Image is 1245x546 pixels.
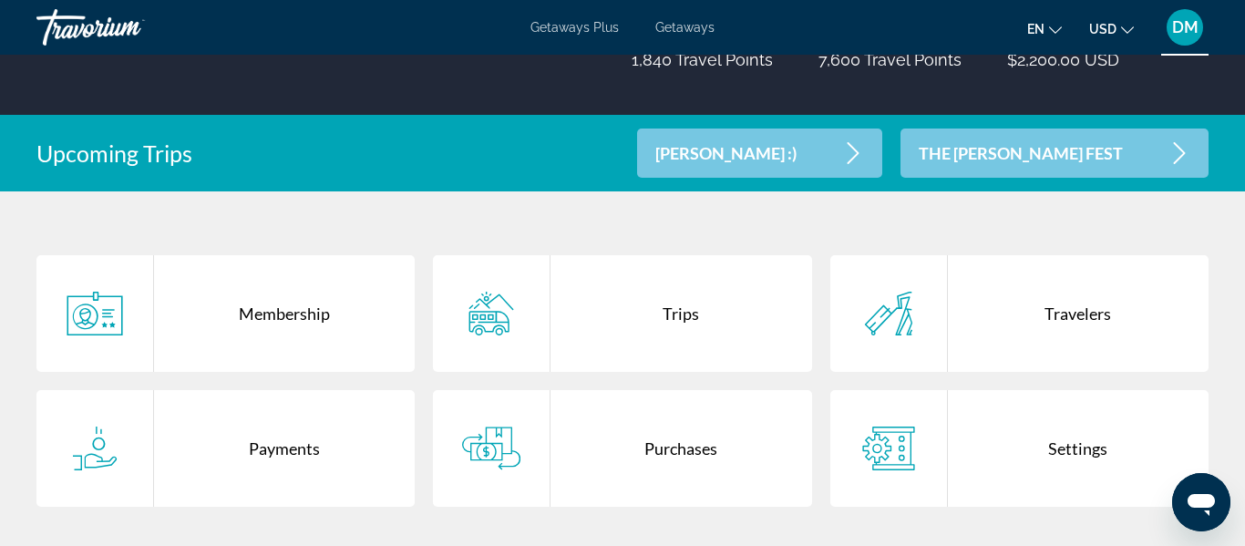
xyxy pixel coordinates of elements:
a: Getaways Plus [530,20,619,35]
a: Travorium [36,4,219,51]
span: en [1027,22,1044,36]
a: THE [PERSON_NAME] FEST [900,129,1209,178]
p: [PERSON_NAME] :) [655,146,797,161]
p: THE [PERSON_NAME] FEST [919,146,1123,161]
a: Purchases [433,390,811,507]
button: Change currency [1089,15,1134,42]
p: 1,840 Travel Points [632,50,773,69]
a: Payments [36,390,415,507]
p: $2,200.00 USD [1007,50,1119,69]
button: Change language [1027,15,1062,42]
div: Trips [550,255,811,372]
button: User Menu [1161,8,1209,46]
div: Settings [948,390,1209,507]
div: Travelers [948,255,1209,372]
a: Membership [36,255,415,372]
span: DM [1172,18,1199,36]
div: Payments [154,390,415,507]
a: [PERSON_NAME] :) [637,129,882,178]
span: USD [1089,22,1116,36]
p: 7,600 Travel Points [818,50,962,69]
a: Settings [830,390,1209,507]
a: Travelers [830,255,1209,372]
a: Trips [433,255,811,372]
iframe: Button to launch messaging window [1172,473,1230,531]
a: Getaways [655,20,715,35]
div: Membership [154,255,415,372]
h2: Upcoming Trips [36,139,192,167]
div: Purchases [550,390,811,507]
